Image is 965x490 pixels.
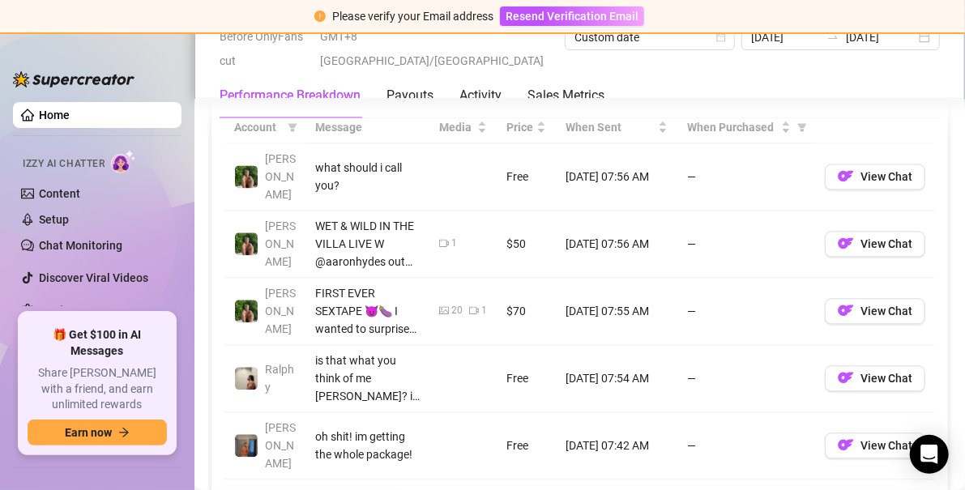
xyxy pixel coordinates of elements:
span: View Chat [860,237,912,250]
input: End date [846,28,916,46]
div: Open Intercom Messenger [910,435,949,474]
button: OFView Chat [825,298,925,324]
input: Start date [751,28,821,46]
span: Resend Verification Email [506,10,638,23]
th: Price [497,112,556,143]
span: View Chat [860,439,912,452]
div: 20 [451,303,463,318]
img: Nathaniel [235,300,258,322]
img: OF [838,235,854,251]
div: Performance Breakdown [220,86,361,105]
span: View Chat [860,305,912,317]
td: — [677,143,815,211]
td: Free [497,143,556,211]
span: [PERSON_NAME] [265,421,296,470]
th: When Purchased [677,112,815,143]
span: Custom date [574,25,725,49]
td: $50 [497,211,556,278]
td: [DATE] 07:54 AM [556,345,677,412]
a: Settings [39,304,82,317]
td: Free [497,345,556,412]
span: to [826,31,839,44]
span: filter [794,115,810,139]
img: logo-BBDzfeDw.svg [13,71,135,87]
button: Resend Verification Email [500,6,644,26]
span: picture [439,305,449,315]
img: OF [838,168,854,184]
span: Izzy AI Chatter [23,156,105,172]
div: Activity [459,86,502,105]
a: Chat Monitoring [39,239,122,252]
img: AI Chatter [111,150,136,173]
button: OFView Chat [825,231,925,257]
div: Sales Metrics [527,86,604,105]
a: Setup [39,213,69,226]
td: [DATE] 07:42 AM [556,412,677,479]
td: — [677,345,815,412]
span: Ralphy [265,363,294,394]
button: OFView Chat [825,432,925,458]
th: When Sent [556,112,677,143]
span: Share [PERSON_NAME] with a friend, and earn unlimited rewards [28,365,167,413]
td: [DATE] 07:55 AM [556,278,677,345]
img: Nathaniel [235,165,258,188]
div: is that what you think of me [PERSON_NAME]? i saw that tip a lot earlier and yet i messaged you h... [315,352,420,405]
td: $70 [497,278,556,345]
span: Account [234,118,281,136]
img: Wayne [235,434,258,457]
img: Ralphy [235,367,258,390]
img: OF [838,302,854,318]
button: Earn nowarrow-right [28,420,167,445]
button: OFView Chat [825,365,925,391]
a: OFView Chat [825,442,925,455]
button: OFView Chat [825,164,925,190]
span: Price [506,118,533,136]
a: OFView Chat [825,308,925,321]
span: swap-right [826,31,839,44]
span: arrow-right [118,427,130,438]
span: filter [797,122,807,132]
a: Content [39,187,80,200]
span: video-camera [469,305,479,315]
td: — [677,211,815,278]
img: OF [838,437,854,453]
span: Before OnlyFans cut [220,24,310,73]
a: Home [39,109,70,121]
td: — [677,412,815,479]
td: Free [497,412,556,479]
span: When Sent [566,118,655,136]
td: — [677,278,815,345]
span: [PERSON_NAME] [265,219,296,268]
span: 🎁 Get $100 in AI Messages [28,327,167,359]
span: [PERSON_NAME] [265,287,296,335]
span: Earn now [65,426,112,439]
span: View Chat [860,372,912,385]
img: Nathaniel [235,232,258,255]
span: View Chat [860,170,912,183]
td: [DATE] 07:56 AM [556,211,677,278]
a: OFView Chat [825,173,925,186]
span: When Purchased [687,118,778,136]
div: FIRST EVER SEXTAPE 😈🍆 I wanted to surprise you with something super special for joining and give ... [315,284,420,338]
a: Discover Viral Videos [39,271,148,284]
a: OFView Chat [825,241,925,254]
div: oh shit! im getting the whole package! [315,428,420,463]
td: [DATE] 07:56 AM [556,143,677,211]
div: Please verify your Email address [332,7,493,25]
div: 1 [481,303,487,318]
a: OFView Chat [825,375,925,388]
img: OF [838,369,854,386]
span: calendar [716,32,726,42]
